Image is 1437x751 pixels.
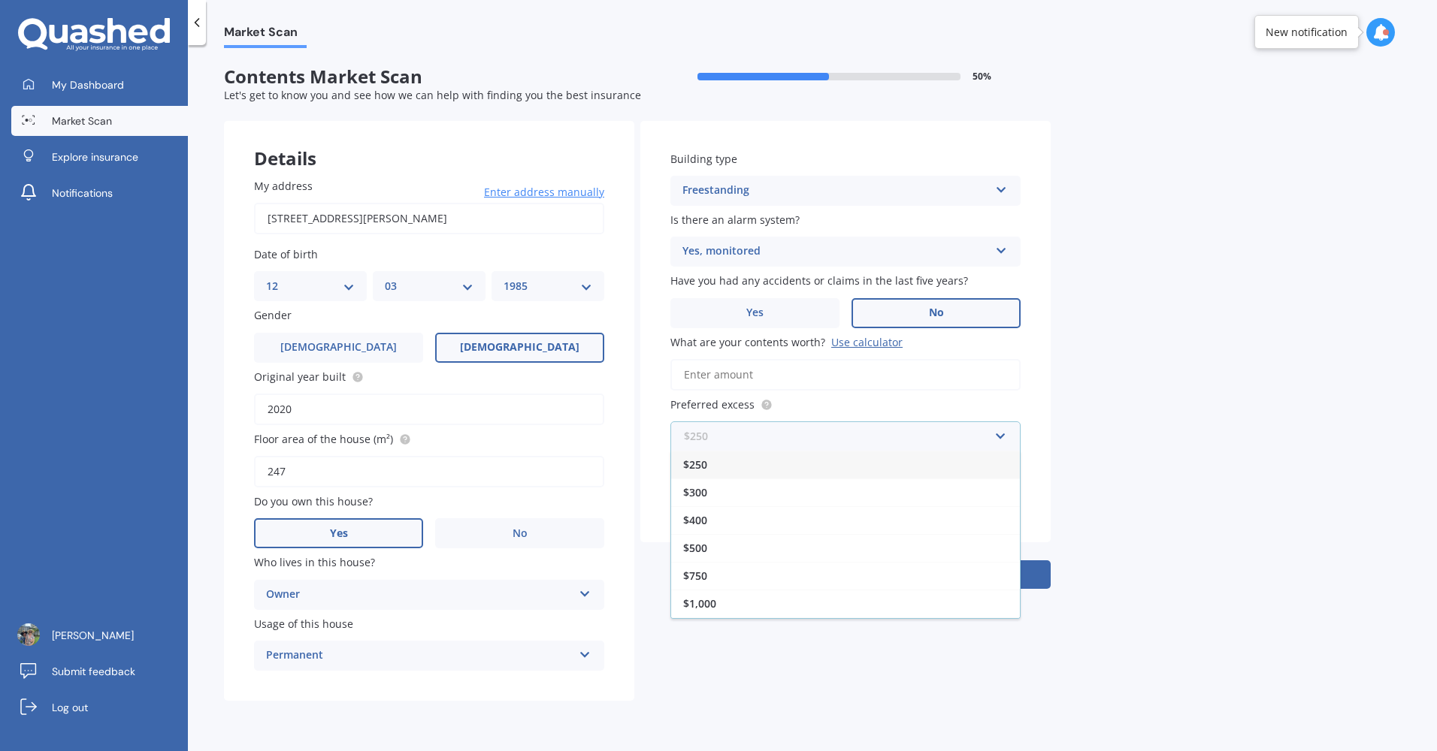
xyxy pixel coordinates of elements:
span: Explore insurance [52,149,138,164]
div: New notification [1266,25,1348,40]
div: Use calculator [831,335,903,349]
span: $400 [683,513,707,527]
input: Enter year [254,394,604,425]
span: Market Scan [224,25,307,45]
span: $500 [683,541,707,555]
span: $300 [683,485,707,499]
a: Market Scan [11,106,188,136]
span: Yes [330,527,348,540]
a: Notifications [11,178,188,208]
span: Do you own this house? [254,494,373,508]
span: Notifications [52,185,113,201]
span: Yes [746,306,764,319]
span: $250 [683,457,707,472]
span: Gender [254,309,292,323]
span: Contents Market Scan [224,66,637,88]
span: What are your contents worth? [670,335,825,349]
span: Who lives in this house? [254,556,375,570]
a: My Dashboard [11,70,188,100]
span: No [929,306,944,319]
span: Floor area of the house (m²) [254,432,393,446]
span: Building type [670,152,737,166]
span: Let's get to know you and see how we can help with finding you the best insurance [224,88,641,102]
span: Enter address manually [484,185,604,200]
span: Usage of this house [254,617,353,631]
span: 50 % [973,71,991,82]
a: Submit feedback [11,656,188,686]
span: $1,000 [683,596,716,611]
span: $750 [683,569,707,583]
a: Explore insurance [11,142,188,172]
span: [DEMOGRAPHIC_DATA] [460,341,579,354]
a: Log out [11,692,188,722]
div: Freestanding [682,182,989,200]
span: My address [254,179,313,193]
span: Is there an alarm system? [670,213,800,227]
span: Have you had any accidents or claims in the last five years? [670,274,968,288]
span: Market Scan [52,113,112,128]
span: Original year built [254,369,346,384]
a: [PERSON_NAME] [11,620,188,650]
span: Submit feedback [52,664,135,679]
input: Enter floor area [254,456,604,487]
span: No [513,527,528,540]
span: Preferred excess [670,397,755,412]
div: Yes, monitored [682,243,989,261]
input: Enter amount [670,359,1021,391]
div: Owner [266,586,573,604]
img: picture [17,623,40,646]
span: Date of birth [254,247,318,261]
span: [PERSON_NAME] [52,628,134,643]
span: My Dashboard [52,77,124,92]
div: Permanent [266,647,573,665]
div: Details [224,121,634,166]
span: Log out [52,700,88,715]
span: [DEMOGRAPHIC_DATA] [280,341,397,354]
input: Enter address [254,203,604,234]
